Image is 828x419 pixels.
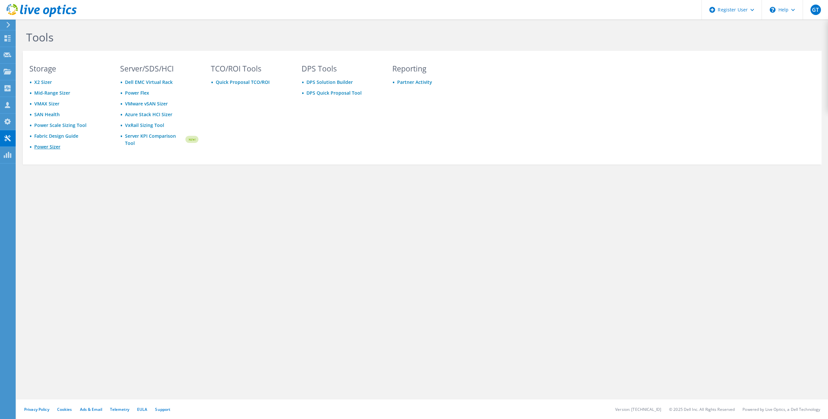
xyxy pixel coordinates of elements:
li: Powered by Live Optics, a Dell Technology [742,407,820,412]
a: Ads & Email [80,407,102,412]
a: Telemetry [110,407,129,412]
li: © 2025 Dell Inc. All Rights Reserved [669,407,735,412]
a: Server KPI Comparison Tool [125,132,184,147]
a: Power Flex [125,90,149,96]
a: Power Sizer [34,144,60,150]
a: Privacy Policy [24,407,49,412]
svg: \n [770,7,775,13]
a: Fabric Design Guide [34,133,78,139]
a: Mid-Range Sizer [34,90,70,96]
a: SAN Health [34,111,60,117]
h3: Server/SDS/HCI [120,65,198,72]
a: EULA [137,407,147,412]
a: DPS Solution Builder [306,79,353,85]
a: VMAX Sizer [34,101,59,107]
a: Partner Activity [397,79,432,85]
a: Cookies [57,407,72,412]
li: Version: [TECHNICAL_ID] [615,407,661,412]
img: new-badge.svg [184,132,198,147]
a: DPS Quick Proposal Tool [306,90,362,96]
a: Dell EMC Virtual Rack [125,79,173,85]
a: X2 Sizer [34,79,52,85]
a: Quick Proposal TCO/ROI [216,79,270,85]
h3: Reporting [392,65,471,72]
h1: Tools [26,30,467,44]
a: VMware vSAN Sizer [125,101,168,107]
a: Support [155,407,170,412]
h3: DPS Tools [302,65,380,72]
a: VxRail Sizing Tool [125,122,164,128]
h3: Storage [29,65,108,72]
h3: TCO/ROI Tools [211,65,289,72]
a: Power Scale Sizing Tool [34,122,86,128]
span: GT [810,5,821,15]
a: Azure Stack HCI Sizer [125,111,172,117]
